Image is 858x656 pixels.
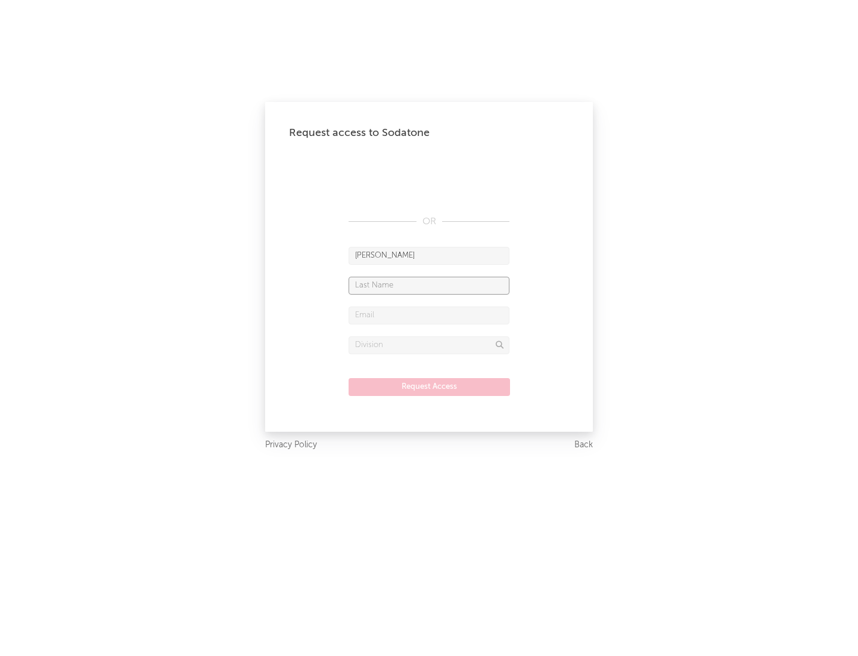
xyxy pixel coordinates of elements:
input: Division [349,336,509,354]
a: Back [574,438,593,453]
input: Email [349,307,509,324]
a: Privacy Policy [265,438,317,453]
div: Request access to Sodatone [289,126,569,140]
input: First Name [349,247,509,265]
button: Request Access [349,378,510,396]
input: Last Name [349,277,509,295]
div: OR [349,215,509,229]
